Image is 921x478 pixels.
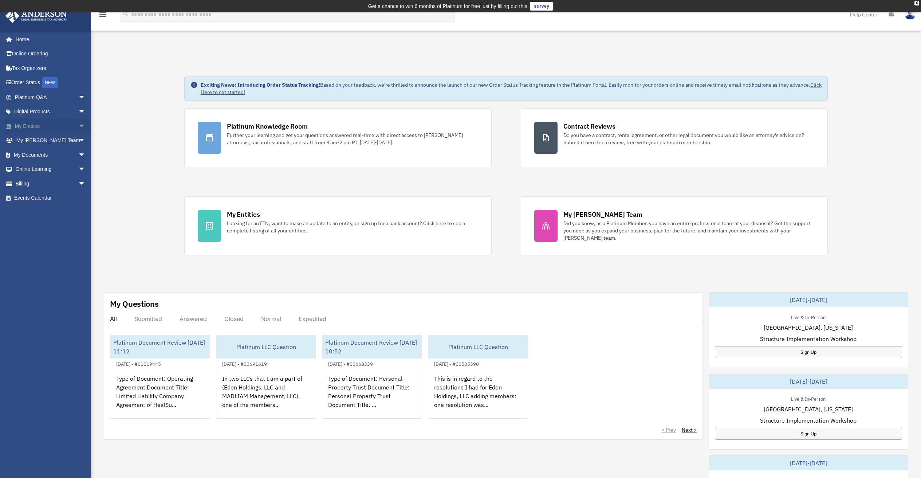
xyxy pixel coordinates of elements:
[709,456,908,470] div: [DATE]-[DATE]
[134,315,162,322] div: Submitted
[428,335,528,358] div: Platinum LLC Question
[5,61,97,75] a: Tax Organizers
[184,108,492,167] a: Platinum Knowledge Room Further your learning and get your questions answered real-time with dire...
[5,119,97,133] a: My Entitiesarrow_drop_down
[78,162,93,177] span: arrow_drop_down
[760,416,857,425] span: Structure Implementation Workshop
[785,313,831,321] div: Live & In-Person
[78,176,93,191] span: arrow_drop_down
[110,360,167,367] div: [DATE] - #01019445
[78,133,93,148] span: arrow_drop_down
[216,335,316,419] a: Platinum LLC Question[DATE] - #00691619In two LLCs that I am a part of (Eden Holdings, LLC and MA...
[42,77,58,88] div: NEW
[368,2,527,11] div: Get a chance to win 6 months of Platinum for free just by filling out this
[322,368,422,425] div: Type of Document: Personal Property Trust Document Title: Personal Property Trust Document Title:...
[224,315,244,322] div: Closed
[5,90,97,105] a: Platinum Q&Aarrow_drop_down
[184,196,492,255] a: My Entities Looking for an EIN, want to make an update to an entity, or sign up for a bank accoun...
[5,105,97,119] a: Digital Productsarrow_drop_down
[5,148,97,162] a: My Documentsarrow_drop_down
[322,335,422,419] a: Platinum Document Review [DATE] 10:52[DATE] - #00668339Type of Document: Personal Property Trust ...
[785,395,831,402] div: Live & In-Person
[227,132,478,146] div: Further your learning and get your questions answered real-time with direct access to [PERSON_NAM...
[5,133,97,148] a: My [PERSON_NAME] Teamarrow_drop_down
[201,82,822,95] a: Click Here to get started!
[715,428,902,440] a: Sign Up
[760,334,857,343] span: Structure Implementation Workshop
[110,335,210,358] div: Platinum Document Review [DATE] 11:12
[216,360,273,367] div: [DATE] - #00691619
[227,220,478,234] div: Looking for an EIN, want to make an update to an entity, or sign up for a bank account? Click her...
[563,220,815,242] div: Did you know, as a Platinum Member, you have an entire professional team at your disposal? Get th...
[5,47,97,61] a: Online Ordering
[5,191,97,205] a: Events Calendar
[5,75,97,90] a: Order StatusNEW
[98,10,107,19] i: menu
[428,360,485,367] div: [DATE] - #00505590
[764,323,853,332] span: [GEOGRAPHIC_DATA], [US_STATE]
[563,132,815,146] div: Do you have a contract, rental agreement, or other legal document you would like an attorney's ad...
[201,82,320,88] strong: Exciting News: Introducing Order Status Tracking!
[216,368,316,425] div: In two LLCs that I am a part of (Eden Holdings, LLC and MADLIAM Management, LLC), one of the memb...
[110,298,159,309] div: My Questions
[521,108,828,167] a: Contract Reviews Do you have a contract, rental agreement, or other legal document you would like...
[709,293,908,307] div: [DATE]-[DATE]
[78,119,93,134] span: arrow_drop_down
[299,315,326,322] div: Expedited
[905,9,916,20] img: User Pic
[322,335,422,358] div: Platinum Document Review [DATE] 10:52
[530,2,553,11] a: survey
[563,210,642,219] div: My [PERSON_NAME] Team
[261,315,281,322] div: Normal
[715,346,902,358] a: Sign Up
[227,210,260,219] div: My Entities
[98,13,107,19] a: menu
[428,368,528,425] div: This is in regard to the resolutions I had for Eden Holdings, LLC adding members: one resolution ...
[5,176,97,191] a: Billingarrow_drop_down
[110,335,210,419] a: Platinum Document Review [DATE] 11:12[DATE] - #01019445Type of Document: Operating Agreement Docu...
[78,105,93,119] span: arrow_drop_down
[709,374,908,389] div: [DATE]-[DATE]
[322,360,379,367] div: [DATE] - #00668339
[5,32,93,47] a: Home
[78,90,93,105] span: arrow_drop_down
[914,1,919,5] div: close
[78,148,93,162] span: arrow_drop_down
[428,335,528,419] a: Platinum LLC Question[DATE] - #00505590This is in regard to the resolutions I had for Eden Holdin...
[5,162,97,177] a: Online Learningarrow_drop_down
[521,196,828,255] a: My [PERSON_NAME] Team Did you know, as a Platinum Member, you have an entire professional team at...
[682,426,697,434] a: Next >
[764,405,853,414] span: [GEOGRAPHIC_DATA], [US_STATE]
[180,315,207,322] div: Answered
[122,10,130,18] i: search
[3,9,69,23] img: Anderson Advisors Platinum Portal
[563,122,615,131] div: Contract Reviews
[110,368,210,425] div: Type of Document: Operating Agreement Document Title: Limited Liability Company Agreement of Heal...
[216,335,316,358] div: Platinum LLC Question
[227,122,308,131] div: Platinum Knowledge Room
[201,81,822,96] div: Based on your feedback, we're thrilled to announce the launch of our new Order Status Tracking fe...
[110,315,117,322] div: All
